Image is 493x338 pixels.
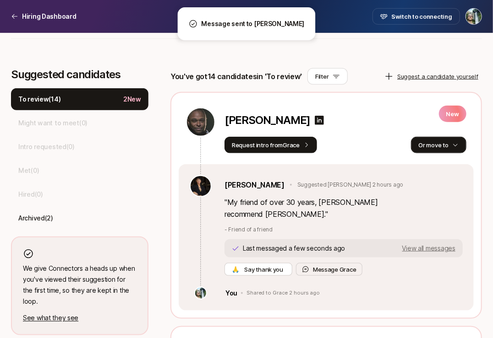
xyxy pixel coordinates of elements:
[372,8,460,25] button: Switch to connecting
[225,288,237,299] p: You
[225,263,292,276] button: 🙏 Say thank you
[202,18,305,29] p: Message sent to [PERSON_NAME]
[11,68,148,81] p: Suggested candidates
[466,9,482,24] img: Carter Cleveland
[439,106,466,122] p: New
[18,213,53,224] p: Archived ( 2 )
[23,263,137,307] p: We give Connectors a heads up when you've viewed their suggestion for the first time, so they are...
[195,288,206,299] img: ACg8ocJ0mpdeUvCtCxd4mLeUrIcX20s3LOtP5jtjEZFvCMxUyDc=s160-c
[18,165,39,176] p: Met ( 0 )
[225,196,463,220] p: " My friend of over 30 years, [PERSON_NAME] recommend [PERSON_NAME]. "
[18,141,75,152] p: Intro requested ( 0 )
[225,137,317,153] button: Request intro fromGrace
[411,137,466,153] button: Or move to
[466,8,482,25] button: Carter Cleveland
[232,265,239,274] span: 🙏
[246,290,320,296] p: Shared to Grace 2 hours ago
[391,12,452,21] span: Switch to connecting
[243,245,345,252] p: Last messaged a few seconds ago
[187,108,214,136] img: 93cd2b0f_6abd_4533_bd4b_949cf796e553.jfif
[307,68,347,85] button: Filter
[23,312,137,323] p: See what they see
[170,70,302,82] p: You've got 14 candidates in 'To review'
[225,239,463,258] button: Last messaged a few seconds agoView all messages
[123,94,141,105] p: 2 New
[191,176,211,196] img: 456a8aee_8468_4007_9d1e_5365376322bd.jfif
[22,11,77,22] p: Hiring Dashboard
[18,94,60,105] p: To review ( 14 )
[397,72,478,81] p: Suggest a candidate yourself
[243,265,285,274] span: Say thank you
[402,245,455,252] span: View all messages
[225,114,310,127] p: [PERSON_NAME]
[18,118,88,129] p: Might want to meet ( 0 )
[297,181,404,189] p: Suggested [PERSON_NAME] 2 hours ago
[296,263,362,276] button: Message Grace
[225,179,285,191] a: [PERSON_NAME]
[225,225,463,234] p: - Friend of a friend
[18,189,43,200] p: Hired ( 0 )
